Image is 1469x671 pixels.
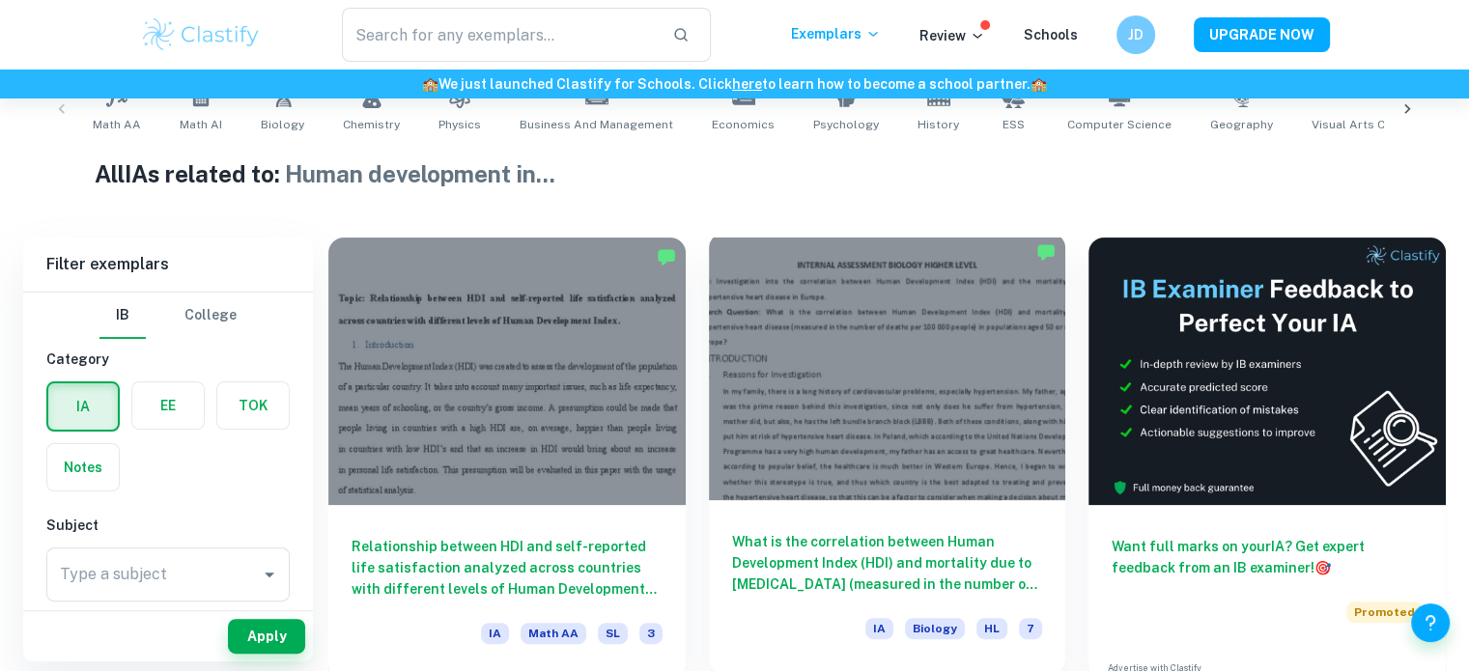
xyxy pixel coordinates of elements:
[228,619,305,654] button: Apply
[1036,242,1056,262] img: Marked
[46,349,290,370] h6: Category
[1019,618,1042,639] span: 7
[639,623,663,644] span: 3
[48,383,118,430] button: IA
[1116,15,1155,54] button: JD
[261,116,304,133] span: Biology
[1411,603,1450,642] button: Help and Feedback
[23,238,313,292] h6: Filter exemplars
[657,247,676,266] img: Marked
[438,116,481,133] span: Physics
[1314,560,1331,575] span: 🎯
[1067,116,1172,133] span: Computer Science
[732,76,762,92] a: here
[1088,238,1446,505] img: Thumbnail
[1194,17,1330,52] button: UPGRADE NOW
[1003,116,1025,133] span: ESS
[342,8,658,62] input: Search for any exemplars...
[791,23,881,44] p: Exemplars
[732,531,1043,595] h6: What is the correlation between Human Development Index (HDI) and mortality due to [MEDICAL_DATA]...
[521,623,586,644] span: Math AA
[422,76,438,92] span: 🏫
[95,156,1375,191] h1: All IAs related to:
[598,623,628,644] span: SL
[1112,536,1423,578] h6: Want full marks on your IA ? Get expert feedback from an IB examiner!
[712,116,775,133] span: Economics
[217,382,289,429] button: TOK
[1124,24,1146,45] h6: JD
[47,444,119,490] button: Notes
[4,73,1465,95] h6: We just launched Clastify for Schools. Click to learn how to become a school partner.
[865,618,893,639] span: IA
[918,116,959,133] span: History
[140,15,263,54] img: Clastify logo
[352,536,663,600] h6: Relationship between HDI and self-reported life satisfaction analyzed across countries with diffe...
[976,618,1007,639] span: HL
[919,25,985,46] p: Review
[99,293,146,339] button: IB
[184,293,237,339] button: College
[1024,27,1078,42] a: Schools
[46,515,290,536] h6: Subject
[93,116,141,133] span: Math AA
[520,116,673,133] span: Business and Management
[481,623,509,644] span: IA
[285,160,555,187] span: Human development in ...
[256,561,283,588] button: Open
[99,293,237,339] div: Filter type choice
[132,382,204,429] button: EE
[343,116,400,133] span: Chemistry
[1210,116,1273,133] span: Geography
[1031,76,1047,92] span: 🏫
[905,618,965,639] span: Biology
[1346,601,1423,623] span: Promoted
[180,116,222,133] span: Math AI
[813,116,879,133] span: Psychology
